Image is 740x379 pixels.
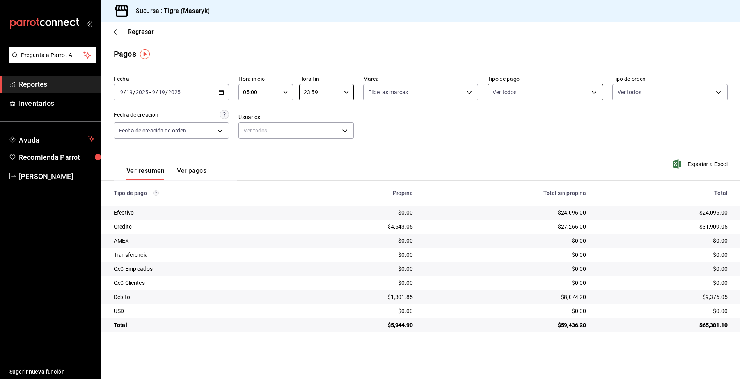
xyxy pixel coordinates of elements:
div: CxC Clientes [114,279,295,287]
div: Total [114,321,295,329]
input: -- [120,89,124,95]
div: Efectivo [114,209,295,216]
div: navigation tabs [126,167,206,180]
span: Fecha de creación de orden [119,127,186,134]
button: Pregunta a Parrot AI [9,47,96,63]
span: Elige las marcas [368,88,408,96]
div: $0.00 [425,307,586,315]
label: Hora inicio [238,76,293,82]
div: $0.00 [599,265,728,273]
span: / [124,89,126,95]
input: ---- [168,89,181,95]
div: $0.00 [599,279,728,287]
div: $0.00 [599,251,728,259]
div: $8,074.20 [425,293,586,301]
button: Regresar [114,28,154,36]
div: $24,096.00 [599,209,728,216]
div: $0.00 [599,307,728,315]
div: $0.00 [307,237,413,245]
a: Pregunta a Parrot AI [5,57,96,65]
span: Regresar [128,28,154,36]
div: Total [599,190,728,196]
div: Propina [307,190,413,196]
div: $5,944.90 [307,321,413,329]
span: [PERSON_NAME] [19,171,95,182]
h3: Sucursal: Tigre (Masaryk) [130,6,210,16]
div: $0.00 [307,307,413,315]
div: $0.00 [307,265,413,273]
span: Sugerir nueva función [9,368,95,376]
div: Pagos [114,48,136,60]
label: Hora fin [299,76,354,82]
span: Reportes [19,79,95,89]
div: $24,096.00 [425,209,586,216]
div: Transferencia [114,251,295,259]
div: $0.00 [599,237,728,245]
button: Ver resumen [126,167,165,180]
span: / [165,89,168,95]
span: Recomienda Parrot [19,152,95,163]
span: Pregunta a Parrot AI [21,51,84,59]
button: open_drawer_menu [86,20,92,27]
input: -- [152,89,156,95]
div: Fecha de creación [114,111,158,119]
span: / [156,89,158,95]
div: $31,909.05 [599,223,728,231]
input: ---- [135,89,149,95]
div: $9,376.05 [599,293,728,301]
span: - [149,89,151,95]
span: / [133,89,135,95]
div: Total sin propina [425,190,586,196]
div: $0.00 [425,279,586,287]
span: Inventarios [19,98,95,109]
button: Ver pagos [177,167,206,180]
input: -- [158,89,165,95]
div: Debito [114,293,295,301]
div: Tipo de pago [114,190,295,196]
span: Ver todos [618,88,641,96]
label: Tipo de orden [612,76,728,82]
label: Usuarios [238,114,353,120]
div: $0.00 [307,279,413,287]
div: $0.00 [425,251,586,259]
button: Exportar a Excel [674,159,728,169]
div: $59,436.20 [425,321,586,329]
div: $4,643.05 [307,223,413,231]
div: $65,381.10 [599,321,728,329]
div: $0.00 [307,209,413,216]
div: $1,301.85 [307,293,413,301]
div: $0.00 [425,237,586,245]
div: $0.00 [425,265,586,273]
div: USD [114,307,295,315]
div: $0.00 [307,251,413,259]
svg: Los pagos realizados con Pay y otras terminales son montos brutos. [153,190,159,196]
div: CxC Empleados [114,265,295,273]
div: Credito [114,223,295,231]
span: Ver todos [493,88,516,96]
span: Ayuda [19,134,85,143]
input: -- [126,89,133,95]
label: Tipo de pago [488,76,603,82]
div: $27,266.00 [425,223,586,231]
img: Tooltip marker [140,49,150,59]
div: AMEX [114,237,295,245]
label: Marca [363,76,478,82]
label: Fecha [114,76,229,82]
div: Ver todos [238,122,353,139]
